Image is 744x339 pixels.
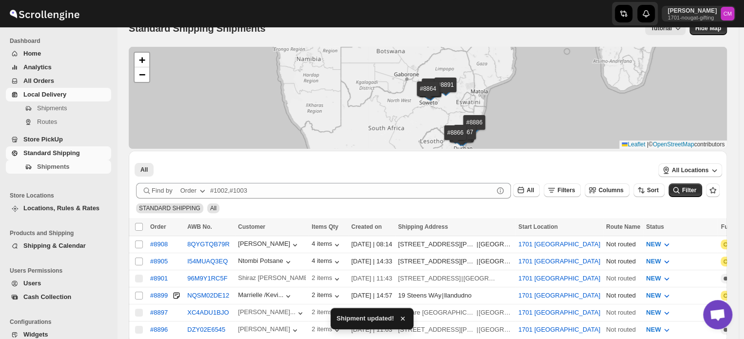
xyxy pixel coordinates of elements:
[238,274,306,284] button: Shiraz [PERSON_NAME]..
[398,291,441,300] div: 19 Steens WAy
[23,63,52,71] span: Analytics
[606,308,640,318] div: Not routed
[653,141,694,148] a: OpenStreetMap
[6,160,111,174] button: Shipments
[646,326,661,333] span: NEW
[187,309,229,316] button: XC4ADU1BJO
[640,288,677,303] button: NEW
[398,274,512,283] div: |
[398,274,461,283] div: [STREET_ADDRESS]
[187,240,230,248] button: 8QYGTQB79R
[456,135,470,145] img: Marker
[721,7,734,20] span: Cleo Moyo
[37,163,69,170] span: Shipments
[180,186,196,196] div: Order
[667,7,717,15] p: [PERSON_NAME]
[398,223,448,230] span: Shipping Address
[606,325,640,335] div: Not routed
[238,308,295,316] div: [PERSON_NAME]...
[6,60,111,74] button: Analytics
[23,242,86,249] span: Shipping & Calendar
[438,85,453,96] img: Marker
[518,309,600,316] button: 1701 [GEOGRAPHIC_DATA]
[210,205,216,212] span: All
[463,274,497,283] div: [GEOGRAPHIC_DATA]
[23,77,54,84] span: All Orders
[175,183,213,199] button: Order
[6,201,111,215] button: Locations, Rules & Rates
[238,291,293,301] button: Marrielle /Kevi...
[351,257,392,266] div: [DATE] | 14:33
[187,292,229,299] button: NQSM02DE12
[150,223,166,230] span: Order
[479,325,513,335] div: [GEOGRAPHIC_DATA][PERSON_NAME]
[421,89,435,100] img: Marker
[544,183,581,197] button: Filters
[518,292,600,299] button: 1701 [GEOGRAPHIC_DATA]
[23,136,63,143] span: Store PickUp
[646,292,661,299] span: NEW
[647,141,648,148] span: |
[467,123,482,134] img: Marker
[187,326,225,333] button: DZY02E6545
[139,54,145,66] span: +
[351,223,382,230] span: Created on
[210,183,493,199] input: #1002,#1003
[426,86,440,97] img: Marker
[351,291,392,300] div: [DATE] | 14:57
[668,183,702,197] button: Filter
[6,115,111,129] button: Routes
[37,118,57,125] span: Routes
[423,90,437,100] img: Marker
[444,291,471,300] div: llandudno
[398,257,512,266] div: |
[129,23,265,34] span: Standard Shipping Shipments
[645,21,685,35] button: Tutorial
[640,271,677,286] button: NEW
[10,37,112,45] span: Dashboard
[238,325,300,335] div: [PERSON_NAME]
[640,237,677,252] button: NEW
[640,322,677,338] button: NEW
[8,1,81,26] img: ScrollEngine
[150,275,168,282] button: #8901
[606,291,640,300] div: Not routed
[23,204,99,212] span: Locations, Rules & Rates
[150,240,168,248] button: #8908
[10,318,112,326] span: Configurations
[150,326,168,333] button: #8896
[23,279,41,287] span: Users
[703,300,732,329] a: Open chat
[10,192,112,199] span: Store Locations
[647,187,659,194] span: Sort
[152,186,173,196] span: Find by
[140,166,148,174] span: All
[479,308,513,318] div: [GEOGRAPHIC_DATA]
[351,239,392,249] div: [DATE] | 08:14
[150,309,168,316] div: #8897
[312,325,342,335] button: 2 items
[187,275,227,282] button: 96M9Y1RC5F
[585,183,629,197] button: Columns
[458,133,472,143] img: Marker
[238,257,293,267] button: Ntombi Potsane
[312,257,342,267] button: 4 items
[312,274,342,284] div: 2 items
[238,223,265,230] span: Customer
[640,305,677,320] button: NEW
[689,21,727,35] button: Map action label
[187,223,212,230] span: AWB No.
[619,140,727,149] div: © contributors
[6,74,111,88] button: All Orders
[312,240,342,250] button: 4 items
[398,257,476,266] div: [STREET_ADDRESS][PERSON_NAME]
[518,240,600,248] button: 1701 [GEOGRAPHIC_DATA]
[238,240,300,250] button: [PERSON_NAME]
[37,104,67,112] span: Shipments
[557,187,575,194] span: Filters
[150,258,168,265] button: #8905
[398,291,512,300] div: |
